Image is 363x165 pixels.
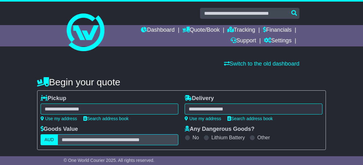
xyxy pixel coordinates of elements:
a: Switch to the old dashboard [224,61,299,67]
a: Search address book [227,116,273,121]
a: Quote/Book [182,25,220,36]
a: Tracking [227,25,255,36]
h4: Begin your quote [37,77,326,87]
label: Pickup [41,95,66,102]
label: AUD [41,134,58,145]
a: Dashboard [141,25,175,36]
label: No [193,135,199,141]
a: Support [231,36,256,46]
label: Lithium Battery [211,135,245,141]
a: Settings [264,36,292,46]
a: Use my address [185,116,221,121]
span: © One World Courier 2025. All rights reserved. [64,158,154,163]
a: Financials [263,25,292,36]
a: Search address book [83,116,129,121]
label: Delivery [185,95,214,102]
label: Goods Value [41,126,78,133]
a: Use my address [41,116,77,121]
label: Other [257,135,270,141]
label: Any Dangerous Goods? [185,126,254,133]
